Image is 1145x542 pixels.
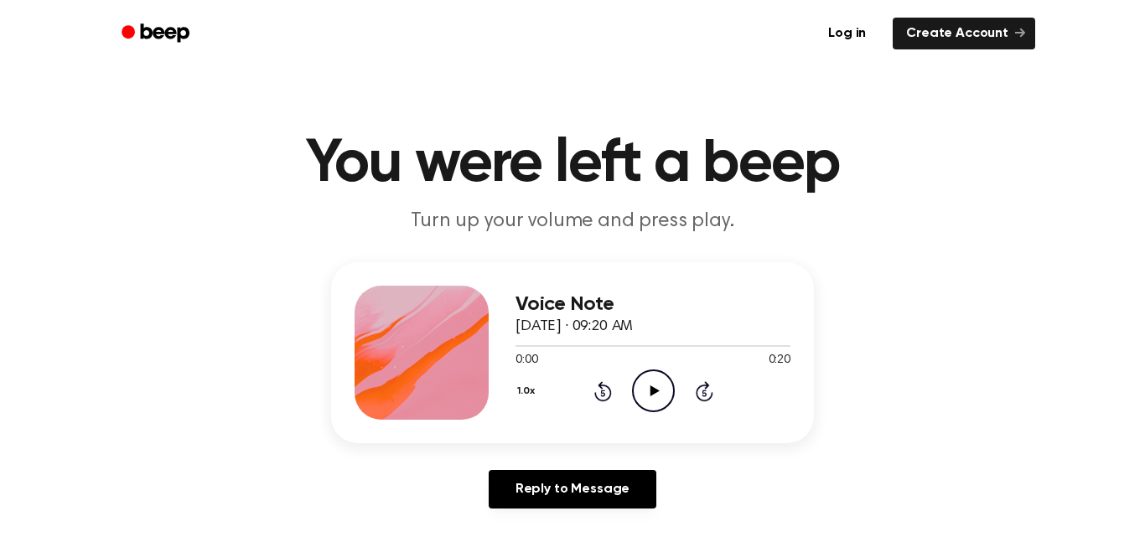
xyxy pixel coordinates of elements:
[143,134,1002,194] h1: You were left a beep
[811,14,883,53] a: Log in
[516,319,633,334] span: [DATE] · 09:20 AM
[516,352,537,369] span: 0:00
[251,208,894,235] p: Turn up your volume and press play.
[516,377,541,405] button: 1.0x
[489,470,656,508] a: Reply to Message
[516,293,790,316] h3: Voice Note
[769,352,790,369] span: 0:20
[110,18,205,50] a: Beep
[893,18,1035,49] a: Create Account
